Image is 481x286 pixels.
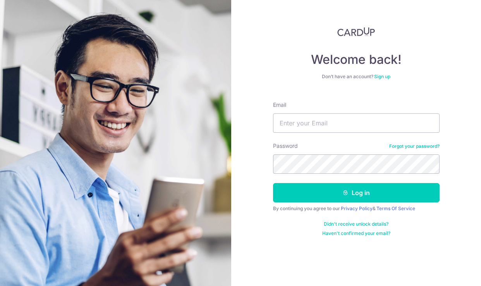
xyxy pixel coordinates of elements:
a: Didn't receive unlock details? [324,221,388,227]
h4: Welcome back! [273,52,440,67]
a: Privacy Policy [341,206,373,211]
label: Password [273,142,298,150]
a: Terms Of Service [376,206,415,211]
div: By continuing you agree to our & [273,206,440,212]
a: Haven't confirmed your email? [322,230,390,236]
a: Forgot your password? [389,143,440,149]
div: Don’t have an account? [273,74,440,80]
input: Enter your Email [273,113,440,133]
img: CardUp Logo [337,27,375,36]
a: Sign up [374,74,390,79]
button: Log in [273,183,440,202]
label: Email [273,101,286,109]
